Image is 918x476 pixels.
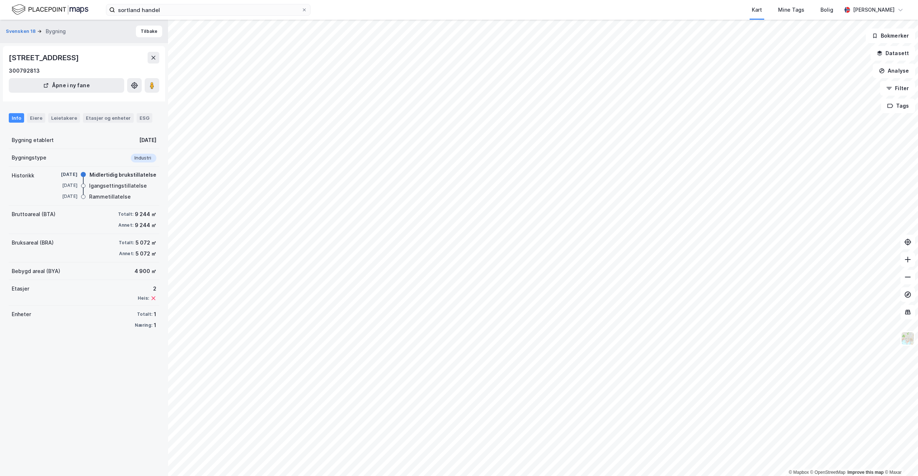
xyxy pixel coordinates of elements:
a: Mapbox [789,470,809,475]
div: 4 900 ㎡ [134,267,156,276]
div: 1 [154,310,156,319]
div: Mine Tags [778,5,804,14]
div: Eiere [27,113,45,123]
a: Improve this map [847,470,884,475]
div: [DATE] [48,182,77,189]
button: Svensken 18 [6,28,37,35]
button: Datasett [871,46,915,61]
div: Næring: [135,322,152,328]
div: Etasjer [12,284,29,293]
div: Info [9,113,24,123]
div: ESG [137,113,152,123]
div: Historikk [12,171,34,180]
div: Kart [752,5,762,14]
button: Tags [881,99,915,113]
div: 5 072 ㎡ [136,249,156,258]
div: Bebygd areal (BYA) [12,267,60,276]
input: Søk på adresse, matrikkel, gårdeiere, leietakere eller personer [115,4,301,15]
div: 9 244 ㎡ [135,210,156,219]
div: Etasjer og enheter [86,115,131,121]
div: Annet: [118,222,133,228]
div: [STREET_ADDRESS] [9,52,80,64]
div: Totalt: [137,311,152,317]
div: [DATE] [139,136,156,145]
button: Tilbake [136,26,162,37]
div: Midlertidig brukstillatelse [89,170,156,179]
div: Leietakere [48,113,80,123]
div: 5 072 ㎡ [136,238,156,247]
a: OpenStreetMap [810,470,846,475]
div: Annet: [119,251,134,257]
div: [DATE] [48,171,77,178]
img: Z [901,331,915,345]
div: Bruttoareal (BTA) [12,210,56,219]
button: Analyse [873,64,915,78]
div: Bygning [46,27,66,36]
div: Igangsettingstillatelse [89,181,147,190]
button: Filter [880,81,915,96]
div: Heis: [138,295,149,301]
div: Bolig [820,5,833,14]
div: Bygning etablert [12,136,54,145]
div: Enheter [12,310,31,319]
div: [PERSON_NAME] [853,5,895,14]
button: Åpne i ny fane [9,78,124,93]
div: 9 244 ㎡ [135,221,156,230]
div: Totalt: [119,240,134,246]
div: Totalt: [118,211,133,217]
div: Bruksareal (BRA) [12,238,54,247]
button: Bokmerker [866,28,915,43]
div: 300792813 [9,66,40,75]
div: Bygningstype [12,153,46,162]
img: logo.f888ab2527a4732fd821a326f86c7f29.svg [12,3,88,16]
div: 1 [154,321,156,330]
div: 2 [138,284,156,293]
iframe: Chat Widget [881,441,918,476]
div: [DATE] [48,193,77,200]
div: Rammetillatelse [89,192,131,201]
